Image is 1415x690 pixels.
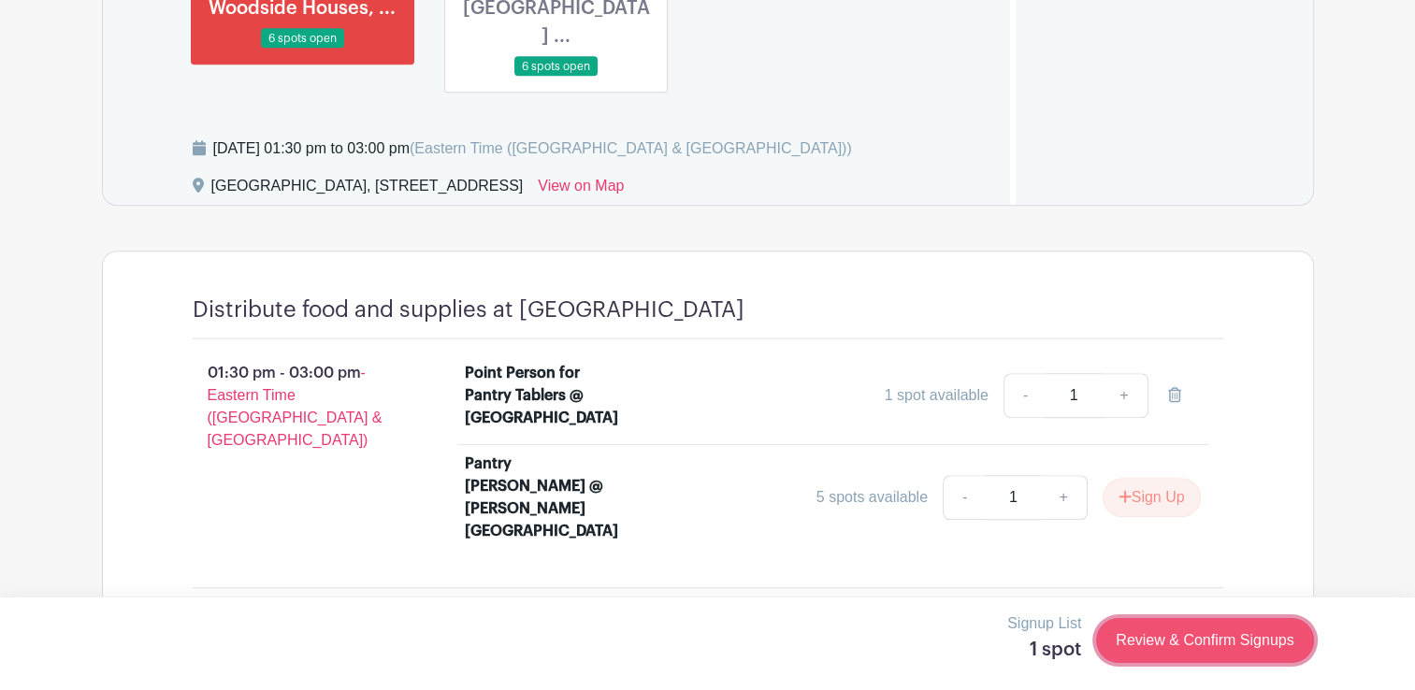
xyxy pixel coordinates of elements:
[1003,373,1047,418] a: -
[211,175,524,205] div: [GEOGRAPHIC_DATA], [STREET_ADDRESS]
[465,362,627,429] div: Point Person for Pantry Tablers @ [GEOGRAPHIC_DATA]
[410,140,852,156] span: (Eastern Time ([GEOGRAPHIC_DATA] & [GEOGRAPHIC_DATA]))
[1007,639,1081,661] h5: 1 spot
[816,486,928,509] div: 5 spots available
[1101,373,1148,418] a: +
[1007,612,1081,635] p: Signup List
[538,175,624,205] a: View on Map
[213,137,852,160] div: [DATE] 01:30 pm to 03:00 pm
[1103,478,1201,517] button: Sign Up
[193,296,744,323] h4: Distribute food and supplies at [GEOGRAPHIC_DATA]
[885,384,989,407] div: 1 spot available
[163,354,436,459] p: 01:30 pm - 03:00 pm
[465,453,627,542] div: Pantry [PERSON_NAME] @ [PERSON_NAME][GEOGRAPHIC_DATA]
[1040,475,1087,520] a: +
[943,475,986,520] a: -
[1096,618,1313,663] a: Review & Confirm Signups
